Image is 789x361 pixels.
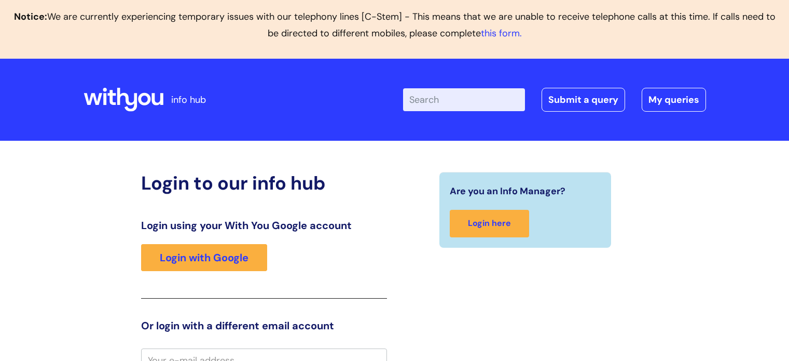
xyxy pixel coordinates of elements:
h3: Or login with a different email account [141,319,387,332]
a: Login with Google [141,244,267,271]
h3: Login using your With You Google account [141,219,387,232]
p: info hub [171,91,206,108]
a: this form. [481,27,522,39]
p: We are currently experiencing temporary issues with our telephony lines [C-Stem] - This means tha... [8,8,781,42]
b: Notice: [14,10,47,23]
a: My queries [642,88,706,112]
a: Submit a query [542,88,625,112]
span: Are you an Info Manager? [450,183,565,199]
h2: Login to our info hub [141,172,387,194]
a: Login here [450,210,529,237]
input: Search [403,88,525,111]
